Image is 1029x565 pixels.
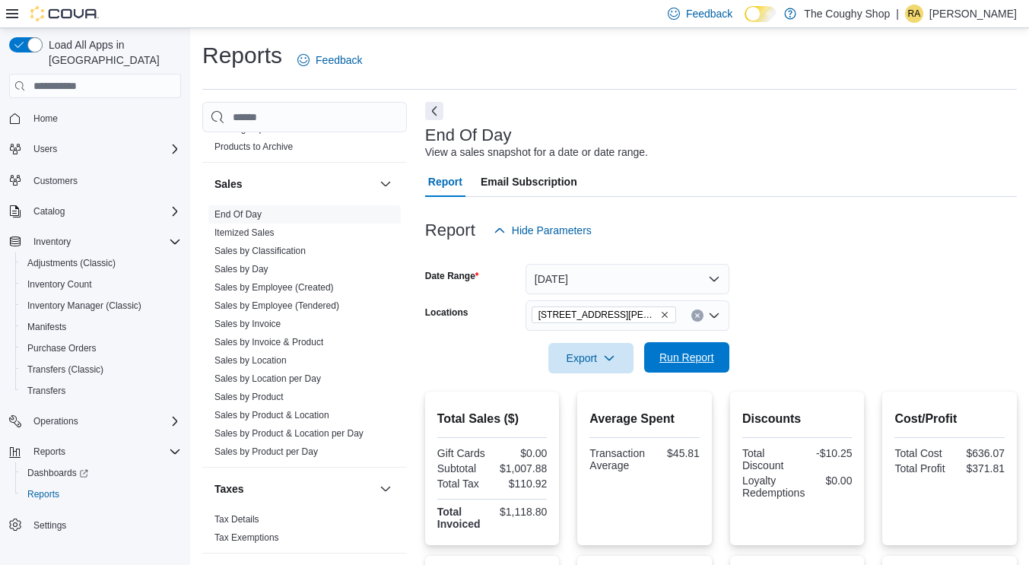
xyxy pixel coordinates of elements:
a: Feedback [291,45,368,75]
span: Purchase Orders [21,339,181,357]
button: Customers [3,169,187,191]
span: Inventory Manager (Classic) [27,300,141,312]
strong: Total Invoiced [437,506,481,530]
span: Sales by Employee (Created) [214,281,334,294]
span: Itemized Sales [214,227,275,239]
a: Sales by Day [214,264,268,275]
a: Sales by Product per Day [214,446,318,457]
button: Inventory [3,231,187,252]
a: Sales by Product [214,392,284,402]
span: Dark Mode [745,22,745,23]
span: Operations [33,415,78,427]
button: Export [548,343,634,373]
button: Sales [376,175,395,193]
button: Transfers [15,380,187,402]
span: Settings [27,516,181,535]
a: Purchase Orders [21,339,103,357]
a: Inventory Count [21,275,98,294]
span: Transfers [21,382,181,400]
div: Gift Cards [437,447,489,459]
button: Inventory [27,233,77,251]
button: Reports [3,441,187,462]
h2: Discounts [742,410,853,428]
a: Products to Archive [214,141,293,152]
span: Catalog [27,202,181,221]
div: Sales [202,205,407,467]
span: Sales by Day [214,263,268,275]
button: Sales [214,176,373,192]
a: Reports [21,485,65,503]
span: Catalog [33,205,65,217]
span: Sales by Invoice & Product [214,336,323,348]
p: The Coughy Shop [804,5,890,23]
a: Dashboards [15,462,187,484]
a: Sales by Classification [214,246,306,256]
button: Reports [15,484,187,505]
div: Roberto Apodaca [905,5,923,23]
div: $45.81 [651,447,700,459]
h3: Sales [214,176,243,192]
span: Operations [27,412,181,430]
div: $1,007.88 [495,462,547,475]
a: Transfers (Classic) [21,360,110,379]
div: Total Discount [742,447,794,471]
button: Inventory Manager (Classic) [15,295,187,316]
button: Remove 4621 Albert Street from selection in this group [660,310,669,319]
div: Total Tax [437,478,489,490]
span: Settings [33,519,66,532]
h3: Report [425,221,475,240]
span: 4621 Albert Street [532,306,676,323]
button: Run Report [644,342,729,373]
button: Open list of options [708,309,720,322]
span: Adjustments (Classic) [21,254,181,272]
a: Dashboards [21,464,94,482]
span: Feedback [686,6,732,21]
span: Reports [21,485,181,503]
span: Sales by Product & Location [214,409,329,421]
span: Email Subscription [481,167,577,197]
button: Users [3,138,187,160]
a: Sales by Invoice [214,319,281,329]
h2: Cost/Profit [894,410,1005,428]
a: Transfers [21,382,71,400]
div: $110.92 [495,478,547,490]
a: Manifests [21,318,72,336]
span: Inventory [27,233,181,251]
button: Inventory Count [15,274,187,295]
button: Operations [3,411,187,432]
div: $0.00 [495,447,547,459]
span: Sales by Product [214,391,284,403]
span: Reports [27,443,181,461]
h2: Average Spent [589,410,700,428]
div: $1,118.80 [495,506,547,518]
a: Inventory Manager (Classic) [21,297,148,315]
div: Loyalty Redemptions [742,475,805,499]
a: Sales by Product & Location per Day [214,428,364,439]
span: Report [428,167,462,197]
a: Itemized Sales [214,227,275,238]
a: Home [27,110,64,128]
img: Cova [30,6,99,21]
span: Reports [27,488,59,500]
h3: Taxes [214,481,244,497]
span: Tax Details [214,513,259,525]
span: Inventory Count [27,278,92,290]
span: Sales by Employee (Tendered) [214,300,339,312]
a: Sales by Employee (Created) [214,282,334,293]
button: Taxes [376,480,395,498]
h2: Total Sales ($) [437,410,548,428]
h3: End Of Day [425,126,512,144]
button: Operations [27,412,84,430]
span: Inventory Manager (Classic) [21,297,181,315]
a: Adjustments (Classic) [21,254,122,272]
span: Customers [33,175,78,187]
a: Settings [27,516,72,535]
span: Export [557,343,624,373]
span: Inventory Count [21,275,181,294]
button: Catalog [27,202,71,221]
div: View a sales snapshot for a date or date range. [425,144,648,160]
button: Taxes [214,481,373,497]
button: Home [3,107,187,129]
a: Customers [27,172,84,190]
a: End Of Day [214,209,262,220]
